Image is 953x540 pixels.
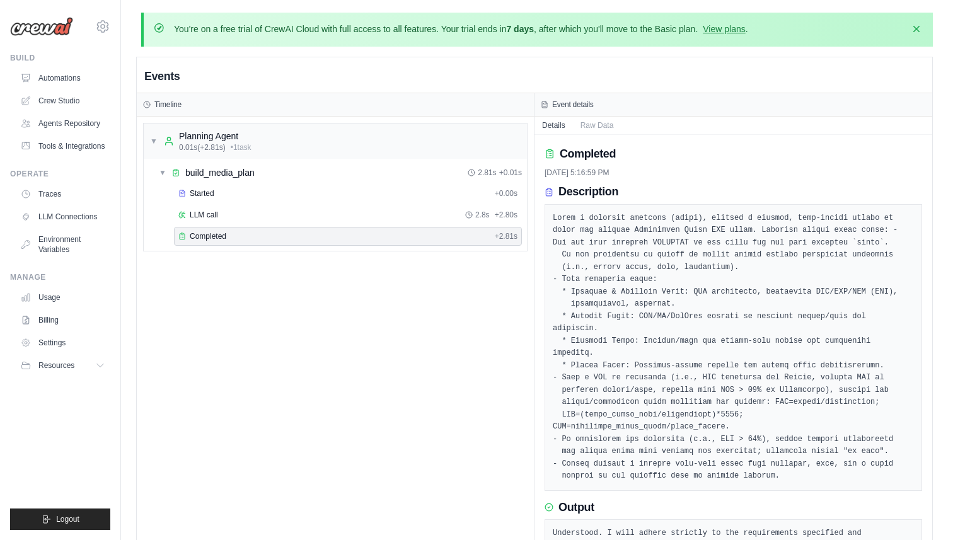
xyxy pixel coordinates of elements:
a: Tools & Integrations [15,136,110,156]
button: Details [534,117,573,134]
a: Environment Variables [15,229,110,260]
span: • 1 task [231,142,251,152]
div: [DATE] 5:16:59 PM [545,168,922,178]
pre: Lorem i dolorsit ametcons (adipi), elitsed d eiusmod, temp-incidi utlabo et dolor mag aliquae Adm... [553,212,914,483]
a: LLM Connections [15,207,110,227]
a: Automations [15,68,110,88]
span: build_media_plan [185,166,255,179]
span: + 0.01s [499,168,522,178]
span: 2.81s [478,168,496,178]
span: 0.01s (+2.81s) [179,142,226,152]
span: Started [190,188,214,198]
h3: Output [558,501,594,515]
span: ▼ [150,136,158,146]
button: Logout [10,508,110,530]
a: Traces [15,184,110,204]
button: Resources [15,355,110,376]
a: Crew Studio [15,91,110,111]
span: Completed [190,231,226,241]
a: Usage [15,287,110,307]
button: Raw Data [573,117,621,134]
span: 2.8s [475,210,490,220]
a: Agents Repository [15,113,110,134]
span: ▼ [159,168,166,178]
h3: Description [558,185,618,199]
p: You're on a free trial of CrewAI Cloud with full access to all features. Your trial ends in , aft... [174,23,748,35]
span: Logout [56,514,79,524]
img: Logo [10,17,73,36]
span: LLM call [190,210,218,220]
iframe: Chat Widget [890,480,953,540]
div: Operate [10,169,110,179]
div: Build [10,53,110,63]
span: + 0.00s [495,188,517,198]
h2: Completed [560,145,616,163]
div: Planning Agent [179,130,251,142]
div: Manage [10,272,110,282]
span: Resources [38,360,74,371]
h3: Event details [552,100,594,110]
a: Billing [15,310,110,330]
strong: 7 days [506,24,534,34]
span: + 2.81s [495,231,517,241]
span: + 2.80s [495,210,517,220]
a: View plans [703,24,745,34]
h3: Timeline [154,100,182,110]
a: Settings [15,333,110,353]
h2: Events [144,67,180,85]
